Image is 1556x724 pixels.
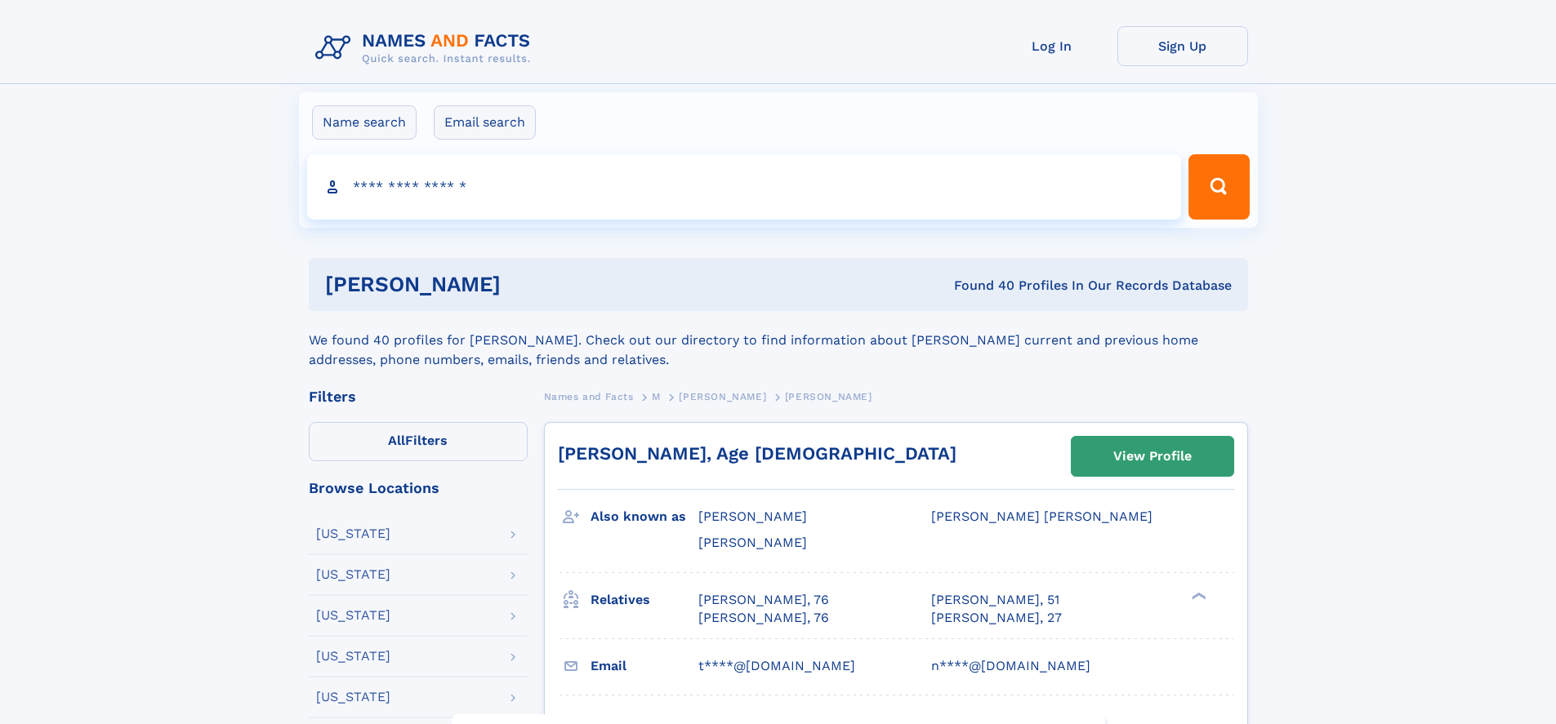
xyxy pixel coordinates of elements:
div: We found 40 profiles for [PERSON_NAME]. Check out our directory to find information about [PERSON... [309,311,1248,370]
div: ❯ [1188,590,1207,601]
span: [PERSON_NAME] [698,509,807,524]
label: Name search [312,105,417,140]
a: Log In [987,26,1117,66]
span: [PERSON_NAME] [PERSON_NAME] [931,509,1153,524]
span: All [388,433,405,448]
div: [US_STATE] [316,650,390,663]
a: [PERSON_NAME], Age [DEMOGRAPHIC_DATA] [558,443,956,464]
a: [PERSON_NAME], 27 [931,609,1062,627]
a: View Profile [1072,437,1233,476]
span: [PERSON_NAME] [698,535,807,550]
a: [PERSON_NAME] [679,386,766,406]
img: Logo Names and Facts [309,26,544,70]
div: Found 40 Profiles In Our Records Database [727,277,1232,295]
div: [US_STATE] [316,609,390,622]
span: [PERSON_NAME] [785,391,872,402]
a: [PERSON_NAME], 51 [931,591,1059,609]
a: M [652,386,661,406]
a: [PERSON_NAME], 76 [698,591,829,609]
div: Filters [309,389,528,404]
div: [US_STATE] [316,527,390,540]
span: [PERSON_NAME] [679,391,766,402]
a: [PERSON_NAME], 76 [698,609,829,627]
h3: Relatives [591,586,698,614]
label: Email search [434,105,536,140]
div: View Profile [1113,438,1192,475]
h1: [PERSON_NAME] [325,274,728,295]
a: Sign Up [1117,26,1248,66]
label: Filters [309,422,528,461]
input: search input [307,154,1182,220]
div: [US_STATE] [316,691,390,704]
h3: Email [591,652,698,680]
a: Names and Facts [544,386,634,406]
button: Search Button [1188,154,1249,220]
div: [US_STATE] [316,568,390,581]
span: M [652,391,661,402]
h3: Also known as [591,503,698,531]
div: Browse Locations [309,481,528,495]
